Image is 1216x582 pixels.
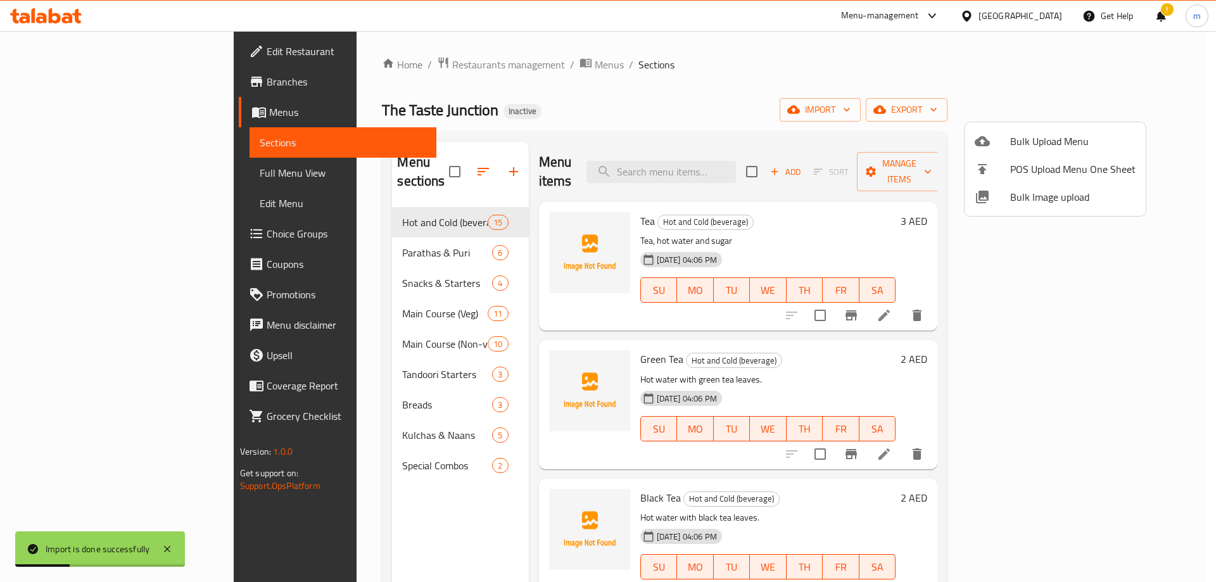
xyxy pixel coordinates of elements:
[1010,161,1136,177] span: POS Upload Menu One Sheet
[1010,134,1136,149] span: Bulk Upload Menu
[1010,189,1136,205] span: Bulk Image upload
[965,155,1146,183] li: POS Upload Menu One Sheet
[965,127,1146,155] li: Upload bulk menu
[46,542,149,556] div: Import is done successfully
